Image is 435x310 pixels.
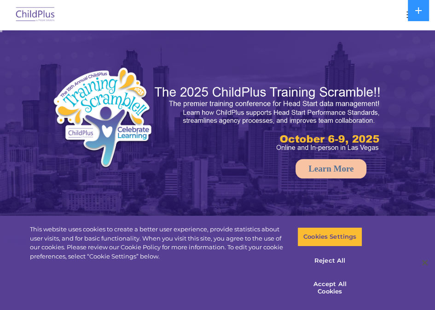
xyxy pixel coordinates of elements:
[297,275,363,301] button: Accept All Cookies
[14,4,57,26] img: ChildPlus by Procare Solutions
[297,227,363,247] button: Cookies Settings
[296,159,366,178] a: Learn More
[30,225,284,261] div: This website uses cookies to create a better user experience, provide statistics about user visit...
[297,251,363,270] button: Reject All
[415,253,435,273] button: Close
